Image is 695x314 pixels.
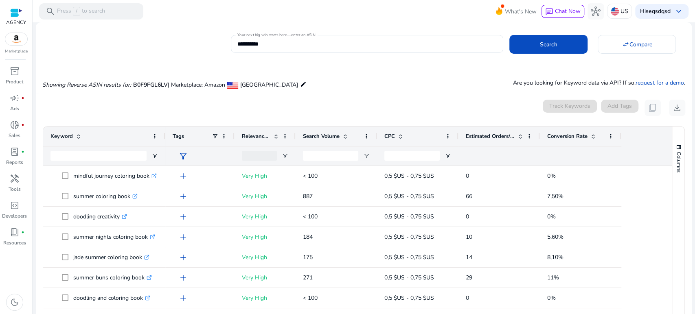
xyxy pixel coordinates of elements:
mat-label: Your next big win starts here—enter an ASIN [237,32,315,38]
span: lab_profile [10,147,20,157]
p: Very High [242,188,288,205]
span: fiber_manual_record [21,231,24,234]
span: < 100 [303,172,318,180]
a: request for a demo [636,79,684,87]
span: 0,5 $US - 0,75 $US [384,253,434,261]
span: code_blocks [10,201,20,210]
span: 0,5 $US - 0,75 $US [384,172,434,180]
p: Very High [242,290,288,306]
span: 0,5 $US - 0,75 $US [384,274,434,281]
p: Developers [2,212,27,220]
p: Resources [3,239,26,246]
button: Open Filter Menu [363,153,370,159]
span: | Marketplace: Amazon [168,81,225,89]
span: / [73,7,80,16]
span: download [672,103,682,113]
span: chat [545,8,553,16]
span: 5,60% [547,233,563,241]
span: 7,50% [547,192,563,200]
p: Hi [640,9,671,14]
span: Tags [173,133,184,140]
p: summer buns coloring book [73,269,152,286]
img: amazon.svg [5,33,27,45]
span: add [178,293,188,303]
p: Sales [9,132,20,139]
span: filter_alt [178,151,188,161]
mat-icon: edit [300,79,307,89]
span: 0% [547,213,556,220]
span: Conversion Rate [547,133,588,140]
span: fiber_manual_record [21,150,24,153]
span: Estimated Orders/Month [466,133,515,140]
span: 10 [466,233,472,241]
span: 66 [466,192,472,200]
span: 14 [466,253,472,261]
span: search [46,7,55,16]
img: us.svg [611,7,619,15]
p: Very High [242,208,288,225]
span: campaign [10,93,20,103]
button: Open Filter Menu [282,153,288,159]
p: Are you looking for Keyword data via API? If so, . [513,78,685,87]
button: download [669,100,685,116]
span: 887 [303,192,313,200]
button: Open Filter Menu [445,153,451,159]
button: Compare [598,35,676,54]
input: CPC Filter Input [384,151,440,161]
span: 0,5 $US - 0,75 $US [384,233,434,241]
button: hub [588,3,604,20]
p: Very High [242,249,288,266]
span: Compare [629,40,652,49]
span: 0,5 $US - 0,75 $US [384,192,434,200]
span: book_4 [10,227,20,237]
span: add [178,171,188,181]
span: 175 [303,253,313,261]
span: B0F9FGL6LV [133,81,168,89]
p: Ads [10,105,19,112]
span: Search [540,40,557,49]
p: summer nights coloring book [73,229,155,245]
p: doodling creativity [73,208,127,225]
button: Open Filter Menu [151,153,158,159]
p: AGENCY [6,19,26,26]
span: What's New [505,4,537,19]
span: 29 [466,274,472,281]
p: summer coloring book [73,188,138,205]
span: Relevance Score [242,133,270,140]
p: Marketplace [5,48,28,55]
p: Very High [242,229,288,245]
span: < 100 [303,294,318,302]
button: Search [509,35,588,54]
span: add [178,273,188,283]
button: chatChat Now [542,5,584,18]
span: 0 [466,213,469,220]
p: Product [6,78,23,85]
p: Reports [6,159,23,166]
p: Very High [242,269,288,286]
span: handyman [10,174,20,183]
span: 184 [303,233,313,241]
span: add [178,212,188,222]
p: jade summer coloring book [73,249,149,266]
i: Showing Reverse ASIN results for: [42,81,131,89]
p: mindful journey coloring book [73,168,157,184]
span: < 100 [303,213,318,220]
span: inventory_2 [10,66,20,76]
span: Chat Now [555,7,581,15]
p: Press to search [57,7,105,16]
span: Columns [675,152,682,172]
mat-icon: swap_horiz [622,41,629,48]
span: Keyword [50,133,73,140]
p: US [620,4,628,18]
span: 0 [466,172,469,180]
span: keyboard_arrow_down [674,7,684,16]
input: Search Volume Filter Input [303,151,358,161]
span: 0 [466,294,469,302]
p: Very High [242,168,288,184]
span: 271 [303,274,313,281]
b: seqsdqsd [646,7,671,15]
span: 8,10% [547,253,563,261]
span: [GEOGRAPHIC_DATA] [240,81,298,89]
p: doodling and coloring book [73,290,150,306]
span: hub [591,7,601,16]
